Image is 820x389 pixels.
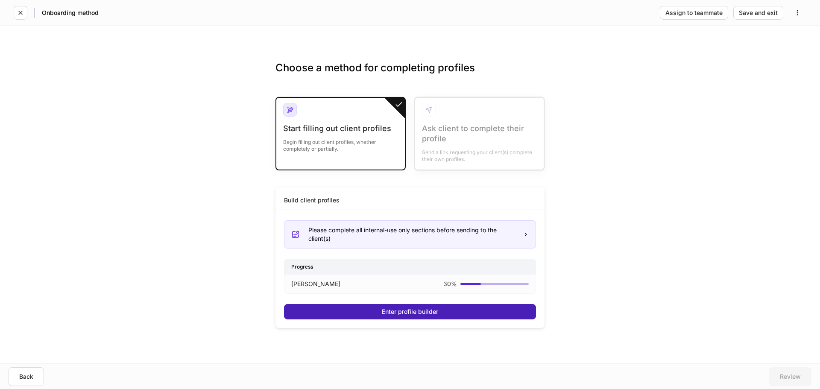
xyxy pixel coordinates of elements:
[291,280,340,288] p: [PERSON_NAME]
[382,309,438,315] div: Enter profile builder
[9,367,44,386] button: Back
[42,9,99,17] h5: Onboarding method
[283,123,398,134] div: Start filling out client profiles
[19,374,33,380] div: Back
[284,196,340,205] div: Build client profiles
[308,226,516,243] div: Please complete all internal-use only sections before sending to the client(s)
[660,6,728,20] button: Assign to teammate
[739,10,778,16] div: Save and exit
[665,10,723,16] div: Assign to teammate
[733,6,783,20] button: Save and exit
[443,280,457,288] p: 30 %
[283,134,398,152] div: Begin filling out client profiles, whether completely or partially.
[284,259,536,274] div: Progress
[275,61,545,88] h3: Choose a method for completing profiles
[284,304,536,319] button: Enter profile builder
